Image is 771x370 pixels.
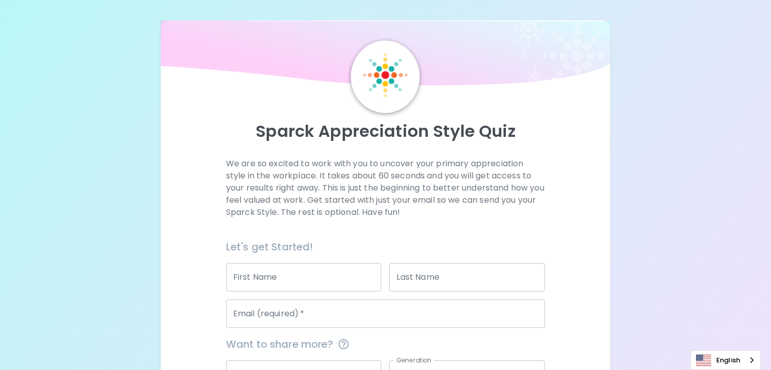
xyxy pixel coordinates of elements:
img: wave [161,20,610,91]
p: We are so excited to work with you to uncover your primary appreciation style in the workplace. I... [226,158,545,218]
img: Sparck Logo [363,53,408,97]
label: Generation [396,356,431,364]
a: English [691,351,760,369]
p: Sparck Appreciation Style Quiz [173,121,598,141]
div: Language [690,350,761,370]
svg: This information is completely confidential and only used for aggregated appreciation studies at ... [338,338,350,350]
h6: Let's get Started! [226,239,545,255]
aside: Language selected: English [690,350,761,370]
span: Want to share more? [226,336,545,352]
